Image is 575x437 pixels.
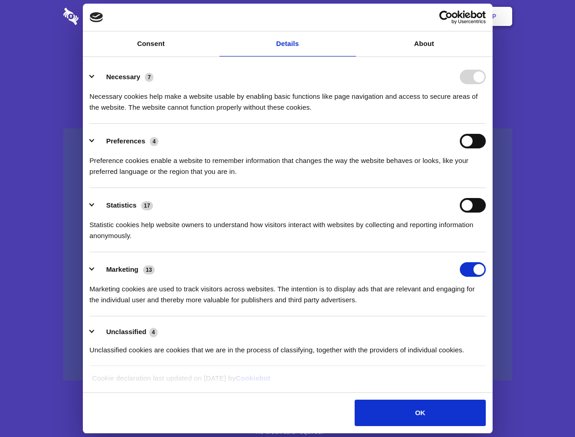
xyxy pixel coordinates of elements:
a: Details [219,31,356,56]
img: logo-wordmark-white-trans-d4663122ce5f474addd5e946df7df03e33cb6a1c49d2221995e7729f52c070b2.svg [63,8,141,25]
img: logo [90,12,103,22]
div: Preference cookies enable a website to remember information that changes the way the website beha... [90,148,486,177]
iframe: Drift Widget Chat Controller [529,391,564,426]
span: 7 [145,73,153,82]
h4: Auto-redaction of sensitive data, encrypted data sharing and self-destructing private chats. Shar... [63,83,512,113]
div: Statistic cookies help website owners to understand how visitors interact with websites by collec... [90,213,486,241]
a: Contact [369,2,411,30]
label: Statistics [106,201,137,209]
button: OK [355,400,485,426]
div: Necessary cookies help make a website usable by enabling basic functions like page navigation and... [90,84,486,113]
label: Preferences [106,137,145,145]
label: Necessary [106,73,140,81]
button: Necessary (7) [90,70,159,84]
div: Marketing cookies are used to track visitors across websites. The intention is to display ads tha... [90,277,486,305]
button: Marketing (13) [90,262,161,277]
div: Unclassified cookies are cookies that we are in the process of classifying, together with the pro... [90,338,486,356]
button: Preferences (4) [90,134,164,148]
div: Cookie declaration last updated on [DATE] by [85,373,490,391]
span: 17 [141,201,153,210]
button: Unclassified (4) [90,326,163,338]
span: 4 [150,137,158,146]
span: 4 [149,328,158,337]
a: Cookiebot [236,374,270,382]
span: 13 [143,265,155,274]
a: Login [413,2,453,30]
a: Consent [83,31,219,56]
button: Statistics (17) [90,198,159,213]
a: Wistia video thumbnail [63,128,512,381]
a: Pricing [267,2,307,30]
h1: Eliminate Slack Data Loss. [63,41,512,74]
a: About [356,31,493,56]
label: Marketing [106,265,138,273]
a: Usercentrics Cookiebot - opens in a new window [406,10,486,24]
